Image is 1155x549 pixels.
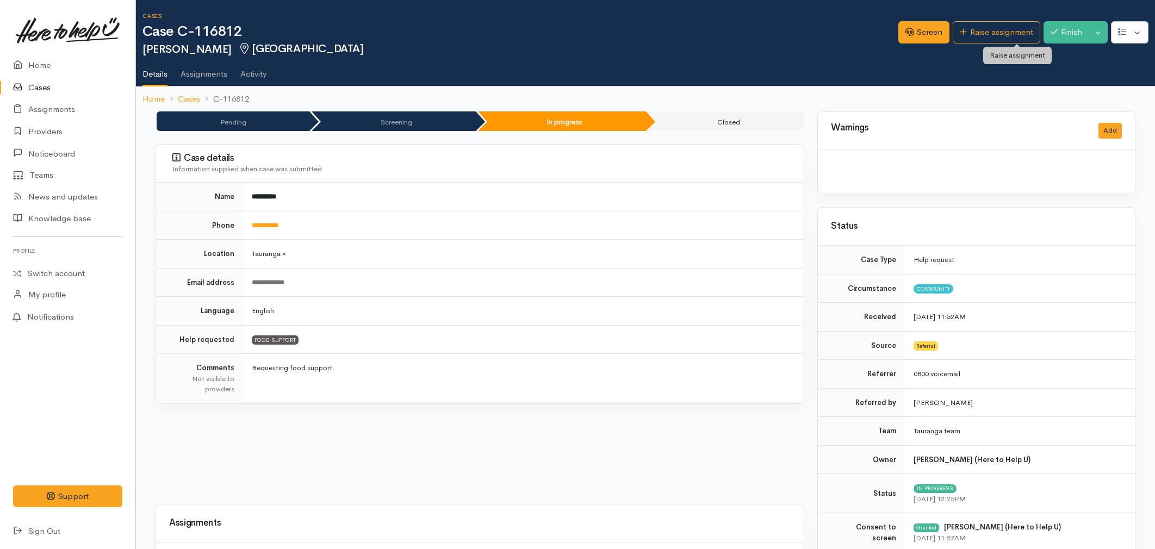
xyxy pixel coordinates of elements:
td: Circumstance [818,274,905,303]
span: Tauranga » [252,249,285,258]
td: Help requested [156,325,243,354]
h3: Case details [172,153,791,164]
td: English [243,297,804,326]
span: Tauranga team [914,426,960,435]
b: [PERSON_NAME] (Here to Help U) [914,455,1030,464]
span: In progress [914,484,957,493]
div: Granted [914,523,939,532]
td: Name [156,183,243,211]
h2: [PERSON_NAME] [142,43,898,55]
li: C-116812 [200,93,249,105]
div: [DATE] 12:25PM [914,494,1122,504]
td: Referrer [818,360,905,389]
button: Finish [1044,21,1089,43]
a: Screen [898,21,949,43]
td: Language [156,297,243,326]
span: Community [914,284,953,293]
span: [GEOGRAPHIC_DATA] [238,42,364,55]
div: Information supplied when case was submitted [172,164,791,174]
a: Assignments [181,55,227,85]
span: Referral [914,341,938,350]
a: Home [142,93,165,105]
td: Case Type [818,246,905,274]
time: [DATE] 11:52AM [914,312,966,321]
div: Not visible to providers [169,373,234,395]
td: Help request [905,246,1135,274]
a: Cases [178,93,200,105]
td: Referred by [818,388,905,417]
td: 0800 voicemail [905,360,1135,389]
li: Screening [312,111,475,131]
td: Email address [156,268,243,297]
button: Add [1098,123,1122,139]
a: Raise assignment [953,21,1040,43]
div: [DATE] 11:57AM [914,533,1122,544]
div: Raise assignment [983,47,1052,64]
li: Pending [157,111,309,131]
td: Team [818,417,905,446]
h3: Status [831,221,1122,232]
li: In progress [478,111,646,131]
h6: Cases [142,13,898,19]
nav: breadcrumb [136,86,1155,112]
td: Source [818,331,905,360]
td: Comments [156,354,243,403]
td: [PERSON_NAME] [905,388,1135,417]
td: Phone [156,211,243,240]
button: Support [13,485,122,508]
b: [PERSON_NAME] (Here to Help U) [944,522,1061,532]
span: FOOD SUPPORT [252,335,299,344]
h3: Warnings [831,123,1085,133]
h6: Profile [13,244,122,258]
td: Requesting food support. [243,354,804,403]
h3: Assignments [169,518,791,528]
a: Details [142,55,167,86]
td: Status [818,474,905,513]
td: Received [818,303,905,332]
td: Location [156,240,243,269]
td: Owner [818,445,905,474]
h1: Case C-116812 [142,24,898,40]
a: Activity [240,55,266,85]
li: Closed [648,111,803,131]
